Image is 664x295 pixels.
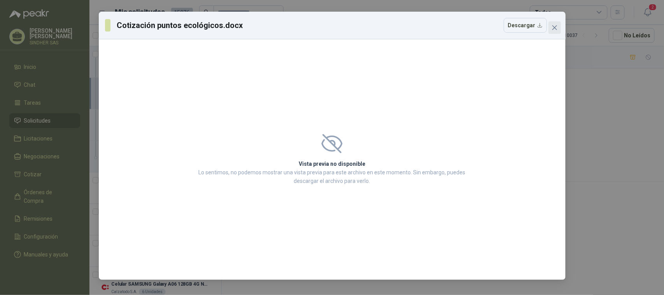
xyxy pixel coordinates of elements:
[196,168,468,185] p: Lo sentimos, no podemos mostrar una vista previa para este archivo en este momento. Sin embargo, ...
[117,19,243,31] h3: Cotización puntos ecológicos.docx
[196,160,468,168] h2: Vista previa no disponible
[504,18,547,33] button: Descargar
[552,25,558,31] span: close
[548,21,561,34] button: Close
